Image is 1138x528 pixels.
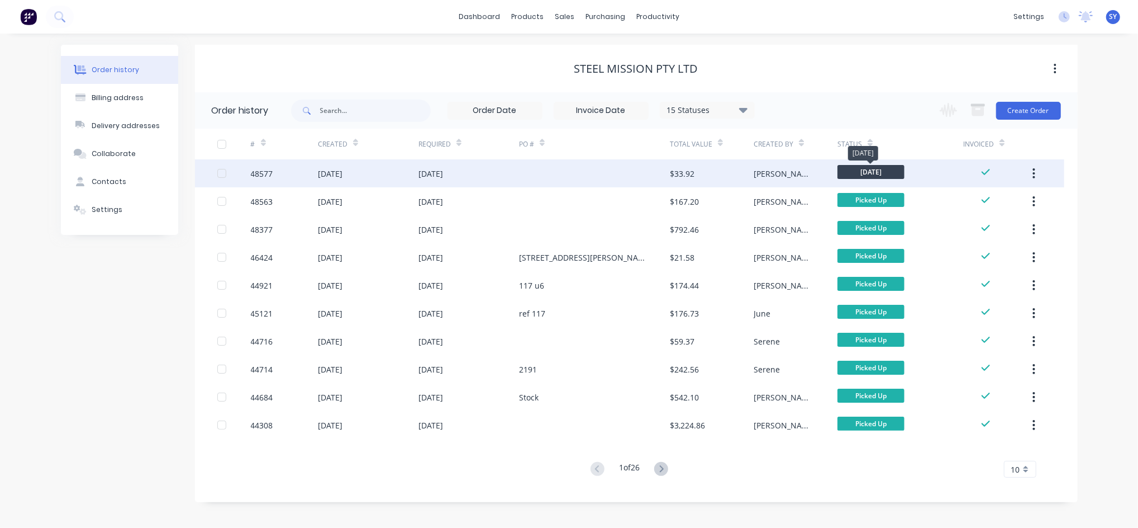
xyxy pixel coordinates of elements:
[320,100,431,122] input: Search...
[549,8,580,25] div: sales
[418,392,443,403] div: [DATE]
[61,168,178,196] button: Contacts
[92,149,136,159] div: Collaborate
[837,417,904,431] span: Picked Up
[670,336,694,347] div: $59.37
[251,364,273,375] div: 44714
[519,392,539,403] div: Stock
[580,8,631,25] div: purchasing
[670,129,754,159] div: Total Value
[619,461,640,478] div: 1 of 26
[453,8,506,25] a: dashboard
[212,104,269,117] div: Order history
[92,65,139,75] div: Order history
[754,280,815,291] div: [PERSON_NAME]
[318,336,342,347] div: [DATE]
[963,129,1030,159] div: Invoiced
[418,139,451,149] div: Required
[418,419,443,431] div: [DATE]
[670,139,712,149] div: Total Value
[251,196,273,208] div: 48563
[448,102,542,119] input: Order Date
[670,364,699,375] div: $242.56
[251,129,318,159] div: #
[837,277,904,291] span: Picked Up
[61,196,178,224] button: Settings
[754,168,815,180] div: [PERSON_NAME]
[837,193,904,207] span: Picked Up
[631,8,685,25] div: productivity
[318,392,342,403] div: [DATE]
[251,139,255,149] div: #
[318,252,342,263] div: [DATE]
[318,419,342,431] div: [DATE]
[754,129,837,159] div: Created By
[318,280,342,291] div: [DATE]
[418,336,443,347] div: [DATE]
[418,364,443,375] div: [DATE]
[754,308,770,319] div: June
[519,129,670,159] div: PO #
[754,336,780,347] div: Serene
[92,93,144,103] div: Billing address
[1011,464,1020,475] span: 10
[318,168,342,180] div: [DATE]
[848,146,878,161] div: [DATE]
[754,224,815,235] div: [PERSON_NAME]
[251,280,273,291] div: 44921
[670,392,699,403] div: $542.10
[61,84,178,112] button: Billing address
[251,336,273,347] div: 44716
[506,8,549,25] div: products
[251,252,273,263] div: 46424
[519,364,537,375] div: 2191
[318,308,342,319] div: [DATE]
[92,121,160,131] div: Delivery addresses
[418,196,443,208] div: [DATE]
[418,308,443,319] div: [DATE]
[963,139,994,149] div: Invoiced
[837,389,904,403] span: Picked Up
[837,129,963,159] div: Status
[754,419,815,431] div: [PERSON_NAME]
[92,205,122,215] div: Settings
[660,104,754,116] div: 15 Statuses
[754,252,815,263] div: [PERSON_NAME]
[251,419,273,431] div: 44308
[837,361,904,375] span: Picked Up
[61,140,178,168] button: Collaborate
[61,112,178,140] button: Delivery addresses
[837,165,904,179] span: [DATE]
[251,224,273,235] div: 48377
[670,196,699,208] div: $167.20
[670,308,699,319] div: $176.73
[418,252,443,263] div: [DATE]
[1110,12,1117,22] span: SY
[996,102,1061,120] button: Create Order
[251,308,273,319] div: 45121
[670,280,699,291] div: $174.44
[519,252,647,263] div: [STREET_ADDRESS][PERSON_NAME]
[318,364,342,375] div: [DATE]
[754,196,815,208] div: [PERSON_NAME]
[20,8,37,25] img: Factory
[251,168,273,180] div: 48577
[251,392,273,403] div: 44684
[670,168,694,180] div: $33.92
[754,364,780,375] div: Serene
[519,308,545,319] div: ref 117
[554,102,648,119] input: Invoice Date
[670,252,694,263] div: $21.58
[318,224,342,235] div: [DATE]
[837,221,904,235] span: Picked Up
[1008,8,1050,25] div: settings
[61,56,178,84] button: Order history
[754,392,815,403] div: [PERSON_NAME]
[318,129,418,159] div: Created
[418,129,519,159] div: Required
[670,419,705,431] div: $3,224.86
[318,196,342,208] div: [DATE]
[574,62,698,76] div: STEEL MISSION PTY LTD
[92,177,126,187] div: Contacts
[837,333,904,347] span: Picked Up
